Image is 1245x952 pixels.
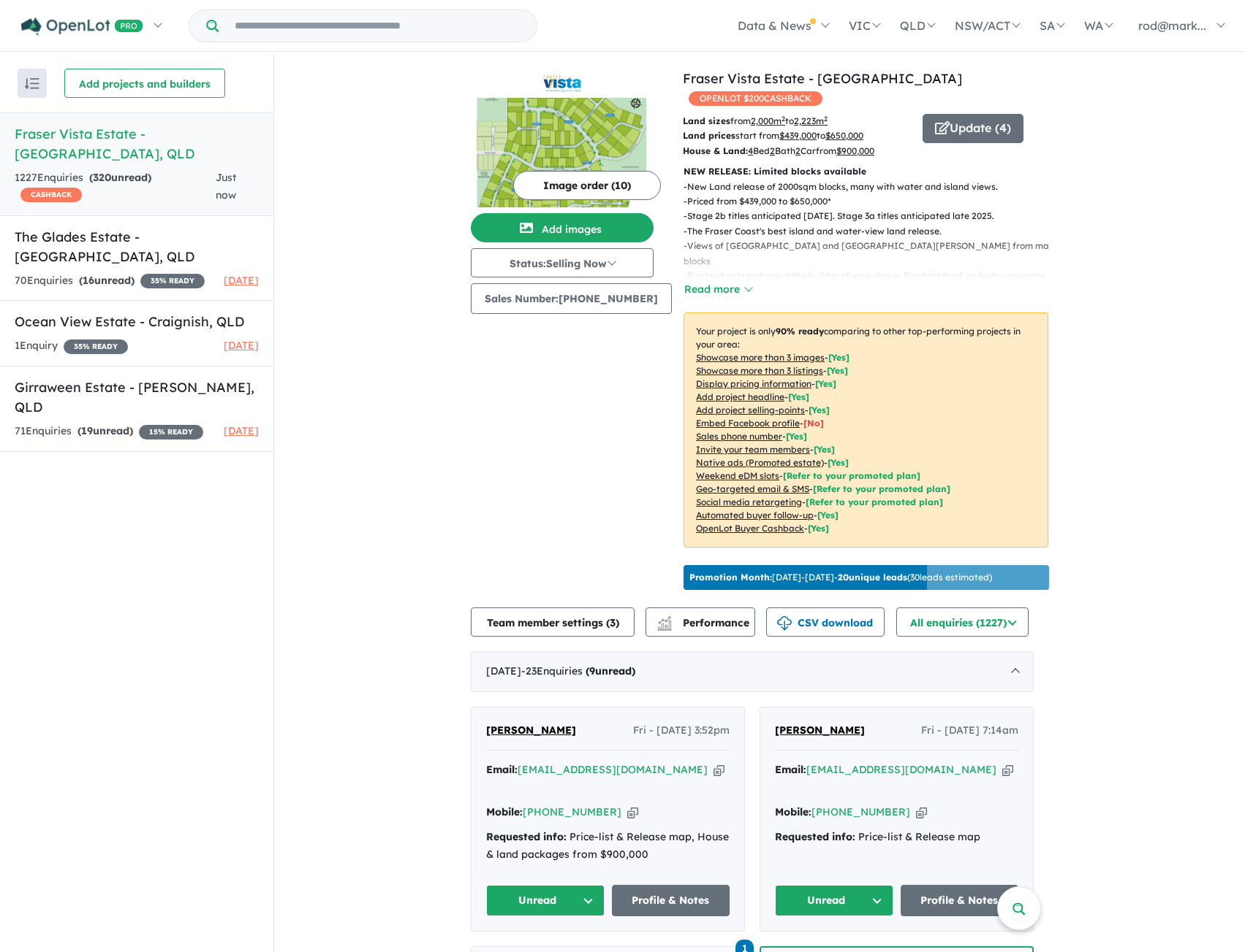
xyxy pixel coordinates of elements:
[646,607,755,637] button: Performance
[1002,762,1013,778] button: Copy
[81,424,93,437] span: 19
[684,239,1060,269] p: - Views of [GEOGRAPHIC_DATA] and [GEOGRAPHIC_DATA][PERSON_NAME] from many blocks
[806,496,943,507] span: [Refer to your promoted plan]
[696,457,824,468] u: Native ads (Promoted estate)
[785,115,828,126] span: to
[696,496,802,507] u: Social media retargeting
[696,470,779,481] u: Weekend eDM slots
[748,145,753,156] u: 4
[775,885,893,916] button: Unread
[838,572,907,583] b: 20 unique leads
[513,171,661,200] button: Image order (10)
[696,523,804,534] u: OpenLot Buyer Cashback
[806,763,996,776] a: [EMAIL_ADDRESS][DOMAIN_NAME]
[612,885,730,916] a: Profile & Notes
[696,431,782,442] u: Sales phone number
[916,805,927,820] button: Copy
[683,145,748,156] b: House & Land:
[696,391,784,402] u: Add project headline
[657,621,672,630] img: bar-chart.svg
[824,115,828,123] sup: 2
[486,830,567,843] strong: Requested info:
[776,326,824,337] b: 90 % ready
[140,274,205,288] span: 35 % READY
[521,664,635,677] span: - 23 Enquir ies
[795,145,801,156] u: 2
[696,352,825,363] u: Showcase more than 3 images
[224,424,259,437] span: [DATE]
[15,227,259,266] h5: The Glades Estate - [GEOGRAPHIC_DATA] , QLD
[684,209,1060,223] p: - Stage 2b titles anticipated [DATE]. Stage 3a titles anticipated late 2025.
[486,722,576,740] a: [PERSON_NAME]
[15,377,259,417] h5: Girraween Estate - [PERSON_NAME] , QLD
[523,805,621,818] a: [PHONE_NUMBER]
[83,274,94,287] span: 16
[64,339,128,354] span: 35 % READY
[471,69,654,207] a: Fraser Vista Estate - Booral LogoFraser Vista Estate - Booral
[696,510,814,521] u: Automated buyer follow-up
[696,418,800,429] u: Embed Facebook profile
[809,404,830,415] span: [ Yes ]
[803,418,824,429] span: [ No ]
[684,312,1048,548] p: Your project is only comparing to other top-performing projects in your area: - - - - - - - - - -...
[811,805,910,818] a: [PHONE_NUMBER]
[139,425,203,439] span: 15 % READY
[477,74,648,92] img: Fraser Vista Estate - Booral Logo
[827,365,848,376] span: [ Yes ]
[471,248,654,277] button: Status:Selling Now
[836,145,874,156] u: $ 900,000
[93,171,111,184] span: 320
[683,70,962,87] a: Fraser Vista Estate - [GEOGRAPHIC_DATA]
[923,114,1023,143] button: Update (4)
[89,171,151,184] strong: ( unread)
[825,130,863,141] u: $ 650,000
[813,483,950,494] span: [Refer to your promoted plan]
[21,18,143,36] img: Openlot PRO Logo White
[684,224,1060,239] p: - The Fraser Coast's best island and water-view land release.
[783,470,920,481] span: [Refer to your promoted plan]
[775,805,811,818] strong: Mobile:
[15,337,128,355] div: 1 Enquir y
[775,830,855,843] strong: Requested info:
[1138,18,1206,33] span: rod@mark...
[15,312,259,331] h5: Ocean View Estate - Craignish , QLD
[696,483,809,494] u: Geo-targeted email & SMS
[696,444,810,455] u: Invite your team members
[808,523,829,534] span: [Yes]
[486,763,518,776] strong: Email:
[817,510,839,521] span: [Yes]
[689,571,992,584] p: [DATE] - [DATE] - ( 30 leads estimated)
[486,805,523,818] strong: Mobile:
[684,180,1060,194] p: - New Land release of 2000sqm blocks, many with water and island views.
[683,128,912,143] p: start from
[471,283,672,314] button: Sales Number:[PHONE_NUMBER]
[777,616,792,631] img: download icon
[775,722,865,740] a: [PERSON_NAME]
[782,115,785,123] sup: 2
[921,722,1018,740] span: Fri - [DATE] 7:14am
[15,169,216,204] div: 1227 Enquir ies
[901,885,1019,916] a: Profile & Notes
[216,171,236,201] span: Just now
[684,269,1060,299] p: - Buy land only and select the builder of your choice. Freehold land, no body corporate fees.
[794,115,828,126] u: 2,223 m
[486,723,576,737] span: [PERSON_NAME]
[658,616,671,624] img: line-chart.svg
[751,115,785,126] u: 2,000 m
[775,829,1018,846] div: Price-list & Release map
[659,616,749,629] span: Performance
[471,651,1034,692] div: [DATE]
[471,607,635,637] button: Team member settings (3)
[79,274,135,287] strong: ( unread)
[586,664,635,677] strong: ( unread)
[486,885,605,916] button: Unread
[224,274,259,287] span: [DATE]
[20,188,82,202] span: CASHBACK
[817,130,863,141] span: to
[589,664,595,677] span: 9
[775,723,865,737] span: [PERSON_NAME]
[15,423,203,440] div: 71 Enquir ies
[815,378,836,389] span: [ Yes ]
[714,762,724,778] button: Copy
[896,607,1029,637] button: All enquiries (1227)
